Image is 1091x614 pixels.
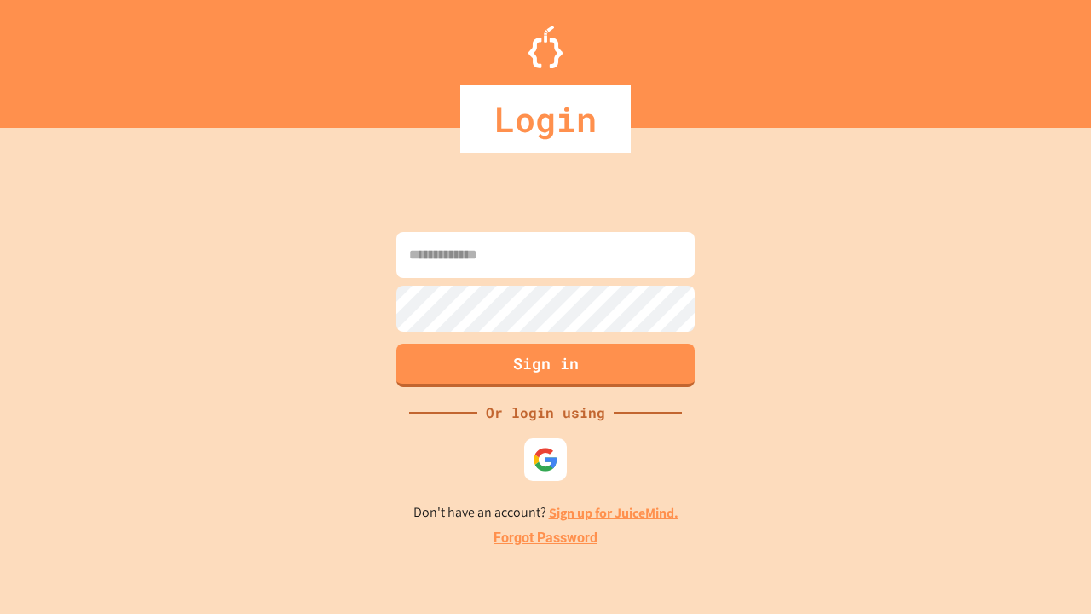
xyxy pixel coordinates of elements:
[1019,546,1074,597] iframe: chat widget
[533,447,558,472] img: google-icon.svg
[477,403,614,423] div: Or login using
[528,26,563,68] img: Logo.svg
[494,528,597,548] a: Forgot Password
[950,472,1074,544] iframe: chat widget
[460,85,631,153] div: Login
[413,502,678,524] p: Don't have an account?
[549,504,678,522] a: Sign up for JuiceMind.
[396,344,695,387] button: Sign in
